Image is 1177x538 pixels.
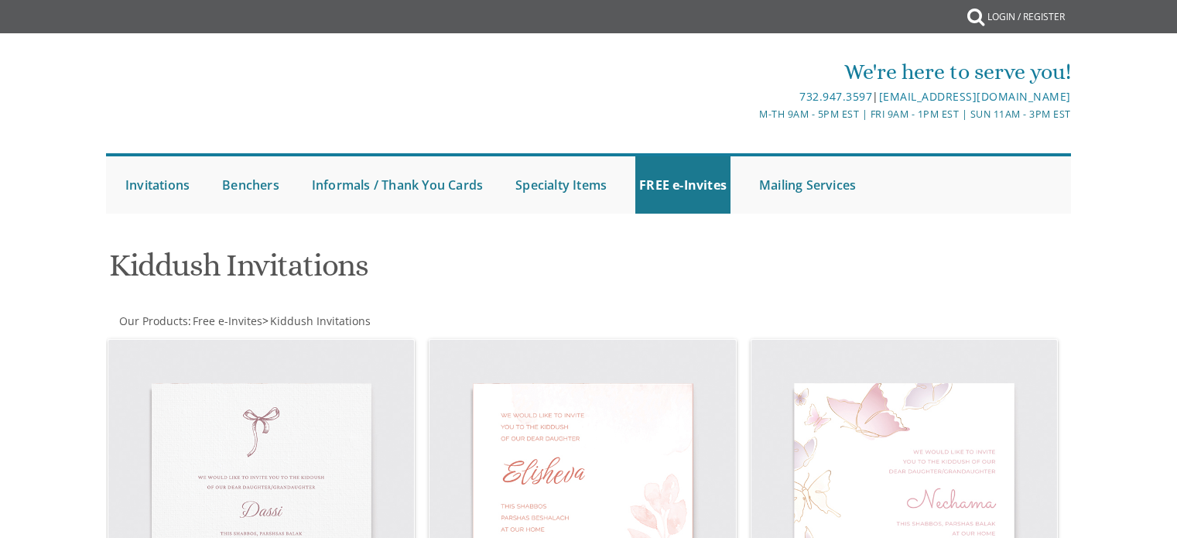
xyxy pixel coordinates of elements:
span: > [262,314,371,328]
span: Free e-Invites [193,314,262,328]
a: Invitations [121,156,193,214]
a: [EMAIL_ADDRESS][DOMAIN_NAME] [879,89,1071,104]
div: | [429,87,1071,106]
a: 732.947.3597 [799,89,872,104]
span: Kiddush Invitations [270,314,371,328]
a: Free e-Invites [191,314,262,328]
a: Informals / Thank You Cards [308,156,487,214]
h1: Kiddush Invitations [109,248,741,294]
div: M-Th 9am - 5pm EST | Fri 9am - 1pm EST | Sun 11am - 3pm EST [429,106,1071,122]
a: Benchers [218,156,283,214]
a: Specialty Items [512,156,611,214]
a: Kiddush Invitations [269,314,371,328]
div: We're here to serve you! [429,57,1071,87]
a: FREE e-Invites [635,156,730,214]
a: Our Products [118,314,188,328]
div: : [106,314,589,329]
a: Mailing Services [755,156,860,214]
